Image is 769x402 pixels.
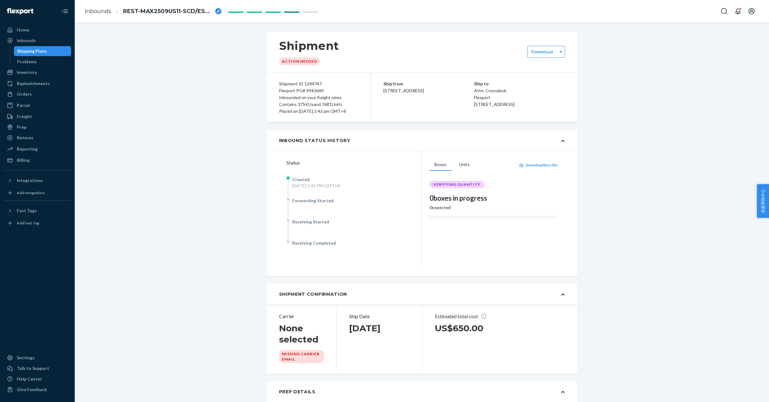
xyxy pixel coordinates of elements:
[279,101,358,108] div: Contains 37 SKUs and 7681 Units
[17,102,30,108] div: Parcel
[17,177,43,184] div: Integrations
[4,218,71,228] a: Add Fast Tag
[4,363,71,373] a: Talk to Support
[4,36,71,45] a: Inbounds
[454,159,475,171] button: Units
[519,162,558,168] button: Download Box IDs
[718,5,730,17] button: Open Search Box
[430,159,452,171] button: Boxes
[287,159,422,166] div: Status
[292,198,334,203] span: Forwarding Started
[17,27,29,33] div: Home
[4,89,71,99] a: Orders
[80,2,226,21] ol: breadcrumbs
[17,59,37,65] div: Problems
[4,100,71,110] a: Parcel
[279,87,358,94] div: Flexport PO# 9943640
[474,94,565,101] p: Flexport
[17,376,42,382] div: Help Center
[279,291,347,297] div: Shipment Confirmation
[17,220,39,226] div: Add Fast Tag
[279,323,324,345] h1: None selected
[292,219,329,224] span: Receiving Started
[17,48,47,54] div: Shipping Plans
[433,182,481,187] span: VERIFYING QUANTITY
[279,94,358,101] div: Inbounded on your freight rates
[292,240,336,246] span: Receiving Completed
[4,374,71,384] a: Help Center
[4,133,71,143] a: Returns
[279,350,324,363] div: MISSING CARRIER EMAIL
[757,184,769,218] button: 卖家帮助中心
[349,313,409,320] p: Ship Date
[531,49,553,55] label: Download
[435,313,487,320] p: Estimated total cost
[4,122,71,132] a: Prep
[4,155,71,165] a: Billing
[17,113,32,120] div: Freight
[383,88,424,93] span: [STREET_ADDRESS]
[17,208,37,214] div: Fast Tags
[292,183,340,189] div: [DATE] 2:43 PM GMT+8
[17,146,38,152] div: Reporting
[279,39,339,52] h1: Shipment
[14,57,71,67] a: Problems
[17,386,47,393] div: Give Feedback
[349,323,381,334] h1: [DATE]
[17,355,35,361] div: Settings
[383,80,474,87] p: Ship from
[4,385,71,395] button: Give Feedback
[430,193,558,203] div: 0 boxes in progress
[435,323,487,334] h1: US$650.00
[474,87,565,94] p: Attn: Crossdock
[4,206,71,216] button: Fast Tags
[17,80,50,87] div: Replenishments
[745,5,758,17] button: Open account menu
[292,177,310,182] span: Created
[123,7,213,16] span: REST-MAX2509US11-SCD/ESS/IPC
[4,188,71,198] a: Add Integration
[279,389,316,395] div: Prep Details
[17,124,26,130] div: Prep
[59,5,71,17] button: Close Navigation
[17,157,30,163] div: Billing
[279,57,320,65] div: Action Needed
[4,25,71,35] a: Home
[17,365,49,371] div: Talk to Support
[4,353,71,363] a: Settings
[732,5,744,17] button: Open notifications
[17,69,37,75] div: Inventory
[4,112,71,122] a: Freight
[279,137,350,144] div: Inbound Status History
[7,8,33,14] img: Flexport logo
[85,8,111,15] a: Inbounds
[17,37,36,44] div: Inbounds
[17,190,45,195] div: Add Integration
[279,313,324,320] p: Carrier
[4,175,71,185] button: Integrations
[17,135,33,141] div: Returns
[474,102,515,107] span: [STREET_ADDRESS]
[279,108,358,115] div: Placed on [DATE] 2:43 pm GMT+8
[17,91,32,97] div: Orders
[279,80,358,87] div: Shipment ID 1244747
[430,204,558,211] div: 0 expected
[4,144,71,154] a: Reporting
[4,79,71,89] a: Replenishments
[14,46,71,56] a: Shipping Plans
[4,67,71,77] a: Inventory
[474,80,565,87] p: Ship to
